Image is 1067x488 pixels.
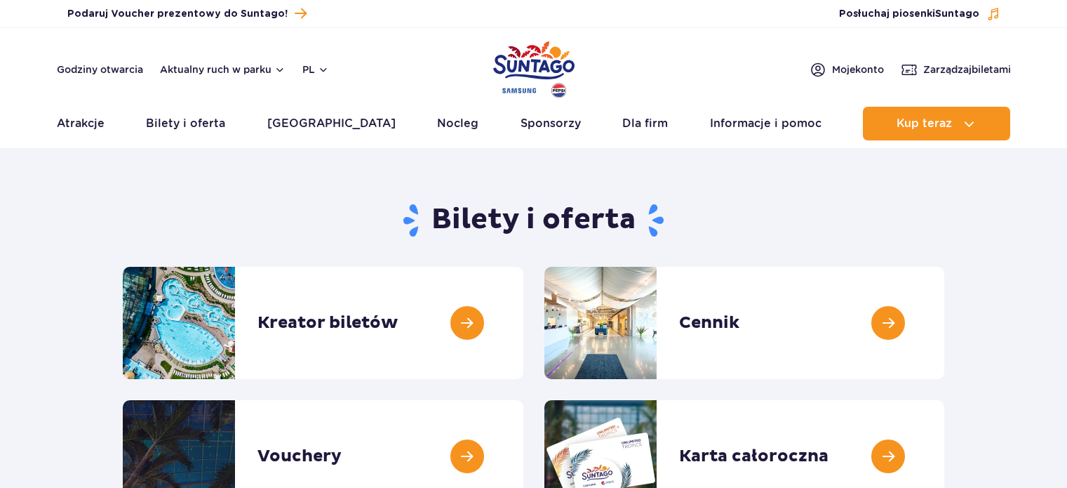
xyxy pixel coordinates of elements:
a: [GEOGRAPHIC_DATA] [267,107,396,140]
button: Aktualny ruch w parku [160,64,286,75]
span: Kup teraz [897,117,952,130]
button: pl [302,62,329,77]
a: Dla firm [622,107,668,140]
span: Posłuchaj piosenki [839,7,979,21]
button: Kup teraz [863,107,1010,140]
span: Zarządzaj biletami [923,62,1011,77]
a: Podaruj Voucher prezentowy do Suntago! [67,4,307,23]
span: Moje konto [832,62,884,77]
a: Godziny otwarcia [57,62,143,77]
a: Informacje i pomoc [710,107,821,140]
a: Nocleg [437,107,478,140]
a: Mojekonto [810,61,884,78]
span: Suntago [935,9,979,19]
h1: Bilety i oferta [123,202,944,239]
button: Posłuchaj piosenkiSuntago [839,7,1000,21]
a: Park of Poland [493,35,575,100]
a: Sponsorzy [521,107,581,140]
span: Podaruj Voucher prezentowy do Suntago! [67,7,288,21]
a: Zarządzajbiletami [901,61,1011,78]
a: Atrakcje [57,107,105,140]
a: Bilety i oferta [146,107,225,140]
